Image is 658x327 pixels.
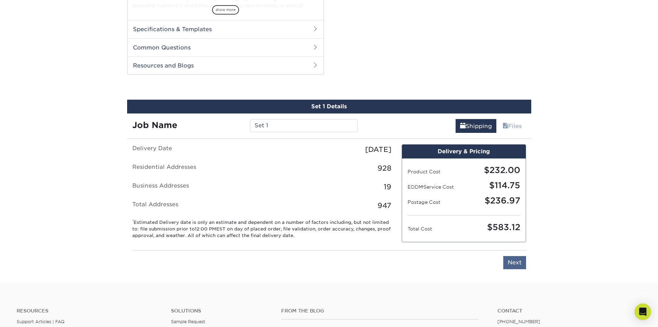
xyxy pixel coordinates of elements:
[408,183,464,190] label: EDDM Service Cost
[127,56,324,74] h2: Resources and Blogs
[635,303,651,320] div: Open Intercom Messenger
[262,200,397,211] div: 947
[464,194,525,207] div: $236.97
[171,308,271,314] h4: Solutions
[262,163,397,173] div: 928
[132,219,391,239] small: Estimated Delivery date is only an estimate and dependent on a number of factors including, but n...
[262,182,397,192] div: 19
[171,319,205,324] a: Sample Request
[456,119,496,133] a: Shipping
[127,200,262,211] label: Total Addresses
[503,123,508,129] span: files
[127,163,262,173] label: Residential Addresses
[127,144,262,155] label: Delivery Date
[17,308,161,314] h4: Resources
[127,182,262,192] label: Business Addresses
[212,5,239,15] span: show more
[460,123,466,129] span: shipping
[132,120,177,130] strong: Job Name
[195,226,216,231] span: 12:00 PM
[464,164,525,176] div: $232.00
[127,100,531,113] div: Set 1 Details
[250,119,357,132] input: Enter a job name
[262,144,397,155] div: [DATE]
[281,308,479,314] h4: From the Blog
[408,168,464,175] label: Product Cost
[127,20,324,38] h2: Specifications & Templates
[402,145,526,158] div: Delivery & Pricing
[464,179,525,192] div: $114.75
[497,308,641,314] a: Contact
[408,225,464,232] label: Total Cost
[408,199,464,206] label: Postage Cost
[423,186,423,188] span: ®
[464,221,525,234] div: $583.12
[498,119,526,133] a: Files
[127,38,324,56] h2: Common Questions
[503,256,526,269] input: Next
[497,319,540,324] a: [PHONE_NUMBER]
